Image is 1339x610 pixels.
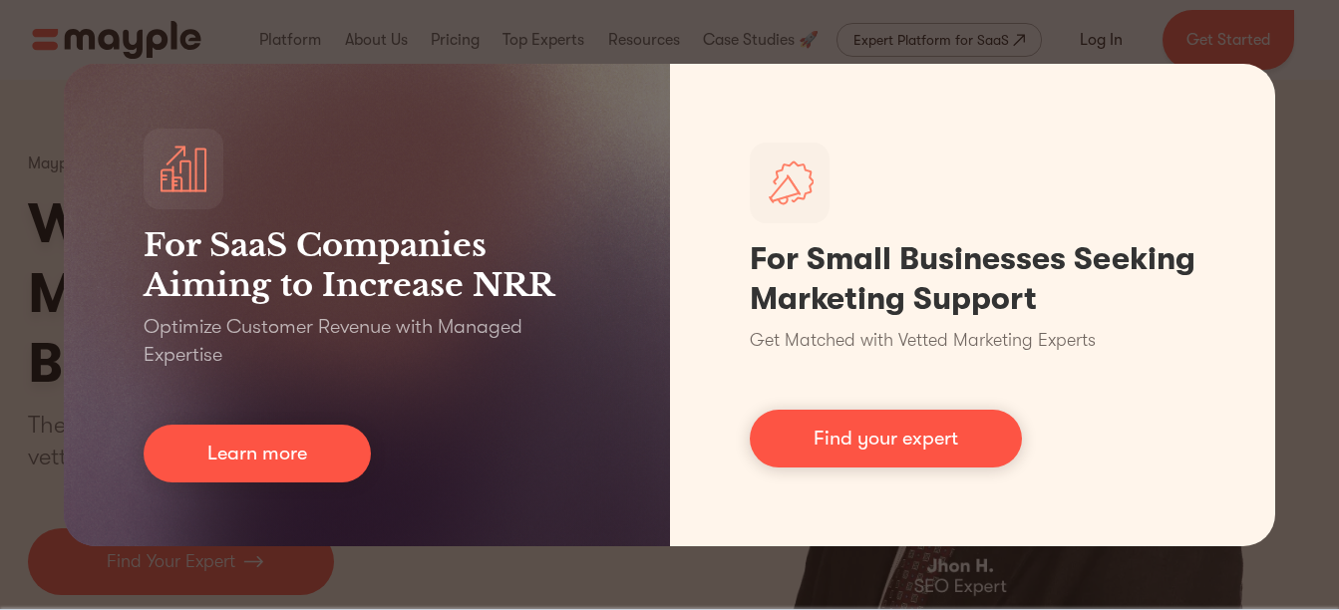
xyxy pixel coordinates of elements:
h1: For Small Businesses Seeking Marketing Support [750,239,1196,319]
p: Get Matched with Vetted Marketing Experts [750,327,1096,354]
p: Optimize Customer Revenue with Managed Expertise [144,313,590,369]
a: Find your expert [750,410,1022,467]
a: Learn more [144,425,371,482]
h3: For SaaS Companies Aiming to Increase NRR [144,225,590,305]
